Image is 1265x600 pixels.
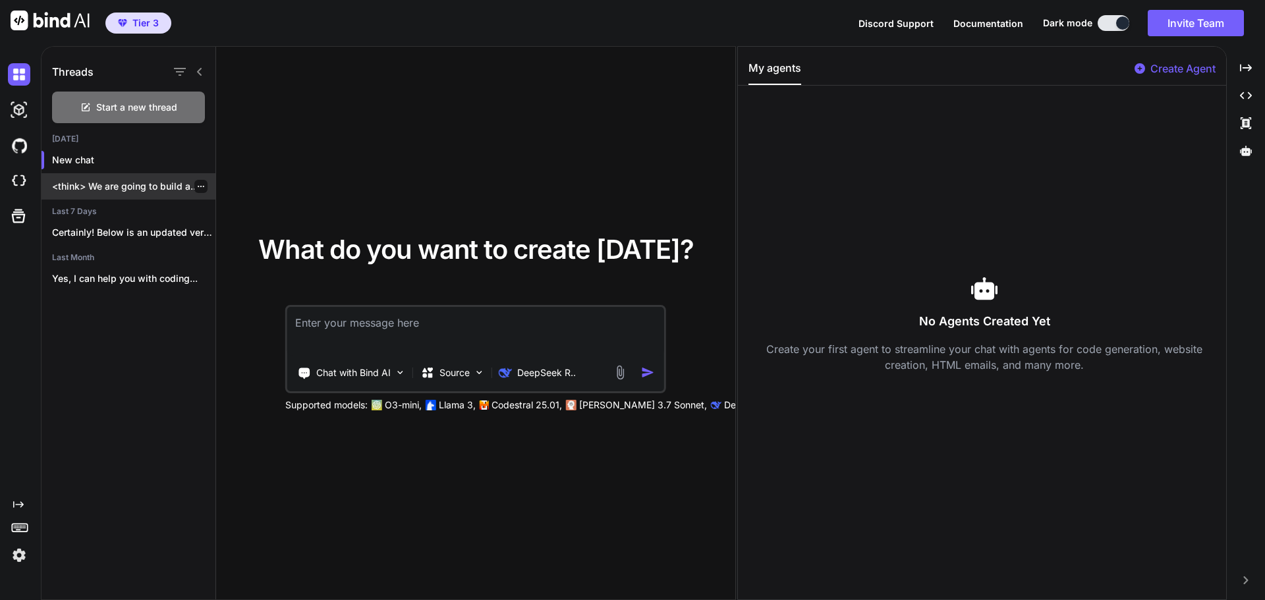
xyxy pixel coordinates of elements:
p: Supported models: [285,398,368,412]
button: Documentation [953,16,1023,30]
img: claude [711,400,721,410]
h2: [DATE] [42,134,215,144]
img: settings [8,544,30,566]
h1: Threads [52,64,94,80]
img: darkChat [8,63,30,86]
h2: Last Month [42,252,215,263]
h2: Last 7 Days [42,206,215,217]
img: Pick Models [474,367,485,378]
p: Create Agent [1150,61,1216,76]
img: Pick Tools [395,367,406,378]
img: premium [118,19,127,27]
p: Deepseek R1 [724,398,780,412]
img: Bind AI [11,11,90,30]
img: GPT-4 [372,400,382,410]
p: Chat with Bind AI [316,366,391,379]
p: Codestral 25.01, [492,398,562,412]
p: Certainly! Below is an updated version of... [52,226,215,239]
button: Discord Support [858,16,934,30]
p: <think> We are going to build a... [52,180,215,193]
img: Mistral-AI [480,400,489,410]
span: What do you want to create [DATE]? [258,233,694,265]
img: Llama2 [426,400,436,410]
p: Create your first agent to streamline your chat with agents for code generation, website creation... [748,341,1221,373]
span: Discord Support [858,18,934,29]
img: attachment [613,365,628,380]
span: Start a new thread [96,101,177,114]
p: DeepSeek R.. [517,366,576,379]
p: O3-mini, [385,398,422,412]
img: cloudideIcon [8,170,30,192]
img: DeepSeek R1 (671B-Full) [499,366,512,379]
span: Documentation [953,18,1023,29]
h3: No Agents Created Yet [748,312,1221,331]
button: My agents [748,60,801,85]
p: [PERSON_NAME] 3.7 Sonnet, [579,398,707,412]
p: Llama 3, [439,398,476,412]
p: New chat [52,153,215,167]
img: icon [641,366,655,379]
span: Tier 3 [132,16,159,30]
button: Invite Team [1148,10,1244,36]
p: Yes, I can help you with coding... [52,272,215,285]
img: darkAi-studio [8,99,30,121]
img: githubDark [8,134,30,157]
span: Dark mode [1043,16,1092,30]
button: premiumTier 3 [105,13,171,34]
img: claude [566,400,576,410]
p: Source [439,366,470,379]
